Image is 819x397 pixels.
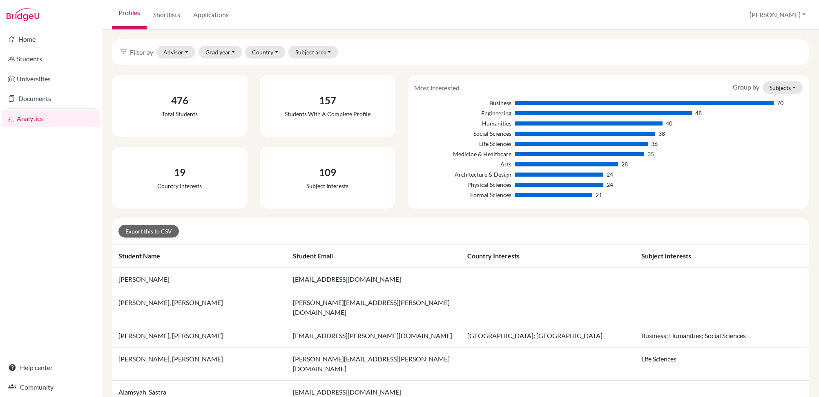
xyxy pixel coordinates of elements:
[746,7,809,22] button: [PERSON_NAME]
[199,46,242,58] button: Grad year
[157,165,202,180] div: 19
[607,170,613,179] div: 24
[7,8,39,21] img: Bridge-U
[306,165,348,180] div: 109
[112,324,286,348] td: [PERSON_NAME], [PERSON_NAME]
[130,47,153,57] span: Filter by
[666,119,672,128] div: 40
[414,150,511,158] div: Medicine & Healthcare
[112,268,286,291] td: [PERSON_NAME]
[414,170,511,179] div: Architecture & Design
[118,225,179,238] a: Export this to CSV
[621,160,628,168] div: 28
[777,99,783,107] div: 70
[651,139,658,148] div: 36
[286,244,461,268] th: Student email
[2,90,100,107] a: Documents
[647,150,654,158] div: 35
[2,359,100,376] a: Help center
[658,129,665,138] div: 38
[286,268,461,291] td: [EMAIL_ADDRESS][DOMAIN_NAME]
[2,51,100,67] a: Students
[2,71,100,87] a: Universities
[635,324,809,348] td: Business; Humanities; Social Sciences
[414,139,511,148] div: Life Sciences
[245,46,285,58] button: Country
[285,93,370,108] div: 157
[112,291,286,324] td: [PERSON_NAME], [PERSON_NAME]
[414,191,511,199] div: Formal Sciences
[695,109,702,117] div: 48
[285,110,370,118] div: Students with a complete profile
[112,244,286,268] th: Student name
[2,379,100,395] a: Community
[414,109,511,117] div: Engineering
[408,83,466,93] div: Most interested
[2,110,100,127] a: Analytics
[162,110,198,118] div: Total students
[414,99,511,107] div: Business
[461,324,635,348] td: [GEOGRAPHIC_DATA]; [GEOGRAPHIC_DATA]
[461,244,635,268] th: Country interests
[2,31,100,47] a: Home
[596,191,602,199] div: 21
[112,348,286,381] td: [PERSON_NAME], [PERSON_NAME]
[157,182,202,190] div: Country interests
[727,81,809,94] div: Group by
[414,119,511,128] div: Humanities
[288,46,338,58] button: Subject area
[607,180,613,189] div: 24
[162,93,198,108] div: 476
[286,348,461,381] td: [PERSON_NAME][EMAIL_ADDRESS][PERSON_NAME][DOMAIN_NAME]
[414,129,511,138] div: Social Sciences
[286,324,461,348] td: [EMAIL_ADDRESS][PERSON_NAME][DOMAIN_NAME]
[635,244,809,268] th: Subject interests
[635,348,809,381] td: Life Sciences
[156,46,195,58] button: Advisor
[414,180,511,189] div: Physical Sciences
[763,81,803,94] button: Subjects
[414,160,511,168] div: Arts
[118,46,128,56] i: filter_list
[286,291,461,324] td: [PERSON_NAME][EMAIL_ADDRESS][PERSON_NAME][DOMAIN_NAME]
[306,182,348,190] div: Subject interests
